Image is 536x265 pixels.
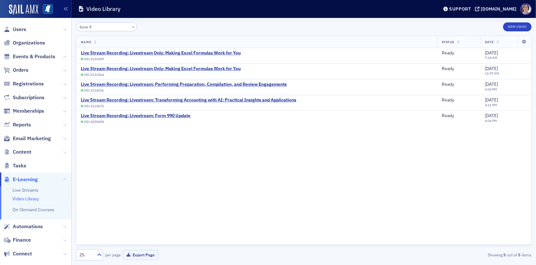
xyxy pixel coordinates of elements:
[4,237,31,244] a: Finance
[442,97,476,103] div: Ready
[13,237,31,244] span: Finance
[4,149,31,156] a: Content
[38,4,53,15] a: View Homepage
[13,149,31,156] span: Content
[502,252,507,258] strong: 5
[13,121,31,128] span: Reports
[4,80,44,87] a: Registrations
[4,94,44,101] a: Subscriptions
[485,118,497,123] time: 4:06 PM
[84,120,104,124] span: VID-4255454
[485,97,498,103] span: [DATE]
[76,22,137,31] input: Search…
[442,113,476,119] div: Ready
[13,162,26,169] span: Tasks
[4,39,45,46] a: Organizations
[13,176,38,183] span: E-Learning
[485,66,498,71] span: [DATE]
[13,39,45,46] span: Organizations
[503,22,532,31] button: New Video
[13,108,44,115] span: Memberships
[81,50,241,56] a: Live Stream Recording: Livestream Only: Making Excel Formulas Work for You
[105,252,121,258] label: per page
[442,40,454,44] span: Status
[12,196,39,202] a: Video Library
[81,82,287,87] a: Live Stream Recording: Livestream: Performing Preparation, Compilation, and Review Engagements
[485,81,498,87] span: [DATE]
[4,53,55,60] a: Events & Products
[384,252,532,258] div: Showing out of items
[13,26,26,33] span: Users
[4,26,26,33] a: Users
[13,80,44,87] span: Registrations
[4,223,43,230] a: Automations
[442,66,476,72] div: Ready
[4,176,38,183] a: E-Learning
[485,87,497,92] time: 4:00 PM
[485,103,497,107] time: 4:11 PM
[86,5,120,13] h1: Video Library
[442,82,476,87] div: Ready
[481,6,517,12] div: [DOMAIN_NAME]
[84,73,104,77] span: VID-2110264
[84,104,104,108] span: VID-2115672
[79,252,93,258] div: 25
[475,7,519,11] button: [DOMAIN_NAME]
[442,50,476,56] div: Ready
[4,67,28,74] a: Orders
[4,162,26,169] a: Tasks
[517,252,522,258] strong: 5
[4,250,32,257] a: Connect
[520,4,532,15] span: Profile
[13,94,44,101] span: Subscriptions
[485,55,497,60] time: 7:14 AM
[13,53,55,60] span: Events & Products
[12,187,38,193] a: Live Streams
[81,97,296,103] a: Live Stream Recording: Livestream: Transforming Accounting with AI: Practical Insights and Applic...
[503,23,532,29] a: New Video
[4,108,44,115] a: Memberships
[84,57,104,61] span: VID-2110049
[9,4,38,15] img: SailAMX
[130,24,136,29] button: ×
[81,40,91,44] span: Name
[13,135,51,142] span: Email Marketing
[81,113,190,119] a: Live Stream Recording: Livestream: Form 990 Update
[485,40,493,44] span: Date
[485,71,499,76] time: 11:57 AM
[13,223,43,230] span: Automations
[485,50,498,56] span: [DATE]
[12,207,54,213] a: On-Demand Courses
[449,6,471,12] div: Support
[4,121,31,128] a: Reports
[13,250,32,257] span: Connect
[43,4,53,14] img: SailAMX
[4,135,51,142] a: Email Marketing
[123,250,159,260] button: Export Page
[485,113,498,118] span: [DATE]
[13,67,28,74] span: Orders
[81,66,241,72] a: Live Stream Recording: Livestream Only: Making Excel Formulas Work for You
[84,88,104,92] span: VID-2114016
